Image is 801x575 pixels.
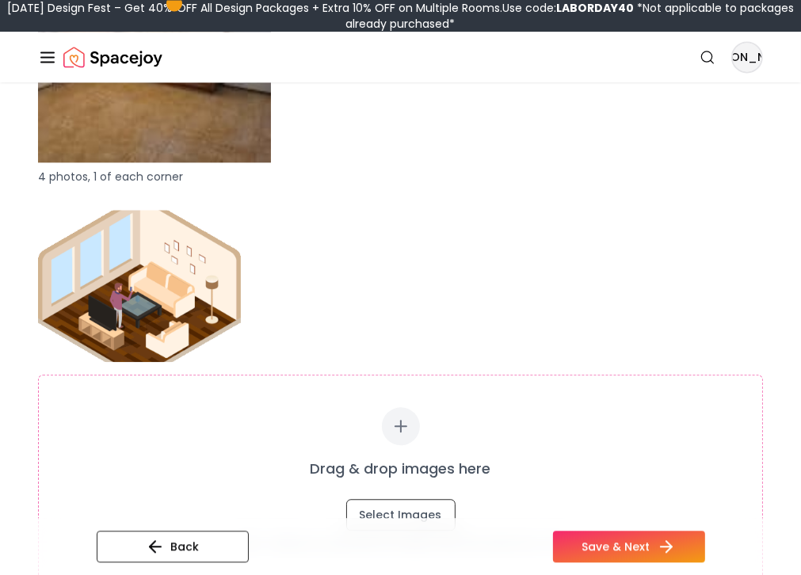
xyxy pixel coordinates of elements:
[38,32,763,82] nav: Global
[731,41,763,73] button: [PERSON_NAME]
[38,210,241,362] img: Guide image
[38,169,763,185] p: 4 photos, 1 of each corner
[311,458,491,480] p: Drag & drop images here
[63,41,162,73] img: Spacejoy Logo
[553,531,705,562] button: Save & Next
[63,41,162,73] a: Spacejoy
[97,531,249,562] button: Back
[733,43,761,71] span: [PERSON_NAME]
[346,499,456,531] button: Select Images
